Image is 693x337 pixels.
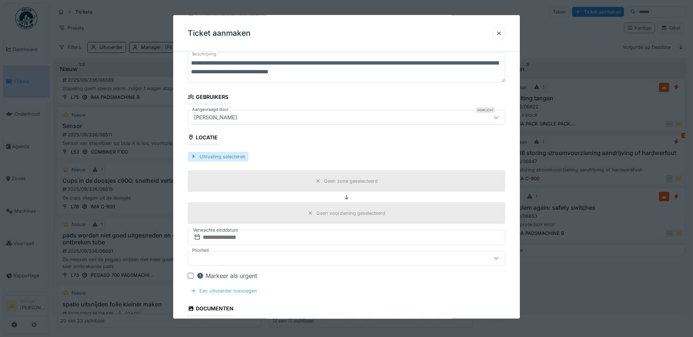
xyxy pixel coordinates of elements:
div: Een uitvoerder toevoegen [188,286,260,296]
div: Documenten [188,303,233,315]
div: Geen zone geselecteerd [324,177,378,184]
div: Verplicht [476,107,495,113]
div: [PERSON_NAME] [191,113,240,121]
label: Beschrijving [191,50,218,59]
div: Geen voorziening geselecteerd [316,209,385,216]
label: Aangevraagd door [191,106,230,112]
label: Prioriteit [191,247,210,253]
div: Locatie [188,132,218,144]
h3: Ticket aanmaken [188,29,251,38]
label: Verwachte einddatum [192,226,239,234]
div: Uitrusting selecteren [188,151,248,161]
div: Gebruikers [188,92,228,104]
div: Markeer als urgent [197,271,257,280]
